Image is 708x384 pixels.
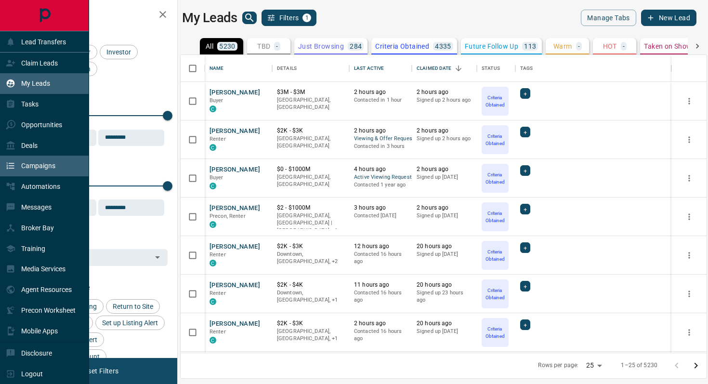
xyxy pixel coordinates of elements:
p: 4335 [435,43,451,50]
h1: My Leads [182,10,237,26]
div: Tags [520,55,533,82]
p: [GEOGRAPHIC_DATA], [GEOGRAPHIC_DATA] [277,135,344,150]
p: Midtown | Central, Toronto [277,251,344,265]
span: Renter [210,290,226,296]
span: + [524,243,527,252]
span: + [524,320,527,330]
span: + [524,89,527,98]
p: Contacted 16 hours ago [354,251,407,265]
button: more [682,171,696,185]
div: Details [272,55,349,82]
p: 20 hours ago [417,242,472,251]
div: + [520,88,530,99]
span: + [524,166,527,175]
p: Signed up 2 hours ago [417,96,472,104]
p: 4 hours ago [354,165,407,173]
button: search button [242,12,257,24]
button: Manage Tabs [581,10,636,26]
button: [PERSON_NAME] [210,88,260,97]
button: more [682,248,696,263]
button: [PERSON_NAME] [210,204,260,213]
p: Criteria Obtained [375,43,429,50]
div: Status [482,55,500,82]
p: 2 hours ago [417,204,472,212]
p: Criteria Obtained [483,325,508,340]
div: + [520,165,530,176]
p: 2 hours ago [354,319,407,328]
p: 11 hours ago [354,281,407,289]
p: Warm [553,43,572,50]
p: $2K - $3K [277,319,344,328]
p: $2K - $3K [277,127,344,135]
div: + [520,281,530,291]
p: Criteria Obtained [483,248,508,263]
div: condos.ca [210,298,216,305]
p: TBD [257,43,270,50]
button: Go to next page [686,356,706,375]
p: Signed up [DATE] [417,328,472,335]
p: Criteria Obtained [483,132,508,147]
p: - [276,43,278,50]
p: Criteria Obtained [483,94,508,108]
p: Signed up [DATE] [417,251,472,258]
div: Name [205,55,272,82]
span: + [524,281,527,291]
div: Claimed Date [412,55,477,82]
p: HOT [603,43,617,50]
p: Signed up [DATE] [417,212,472,220]
button: [PERSON_NAME] [210,242,260,252]
button: [PERSON_NAME] [210,127,260,136]
p: Signed up [DATE] [417,173,472,181]
p: Toronto [277,289,344,304]
span: Renter [210,252,226,258]
p: Contacted 16 hours ago [354,289,407,304]
button: more [682,132,696,147]
span: Viewing & Offer Request [354,135,407,143]
div: + [520,319,530,330]
p: 3 hours ago [354,204,407,212]
button: more [682,325,696,340]
div: + [520,204,530,214]
p: $3M - $3M [277,88,344,96]
div: Return to Site [106,299,160,314]
button: [PERSON_NAME] [210,281,260,290]
p: 2 hours ago [417,88,472,96]
span: Buyer [210,97,223,104]
span: 1 [303,14,310,21]
p: $2K - $4K [277,281,344,289]
p: Signed up 2 hours ago [417,135,472,143]
p: Criteria Obtained [483,171,508,185]
button: more [682,94,696,108]
div: condos.ca [210,106,216,112]
div: Name [210,55,224,82]
p: Contacted in 3 hours [354,143,407,150]
div: Last Active [349,55,412,82]
p: 12 hours ago [354,242,407,251]
p: Contacted [DATE] [354,212,407,220]
button: New Lead [641,10,696,26]
span: Precon, Renter [210,213,246,219]
div: + [520,242,530,253]
div: condos.ca [210,144,216,151]
button: [PERSON_NAME] [210,165,260,174]
p: 284 [350,43,362,50]
p: $0 - $1000M [277,165,344,173]
p: 1–25 of 5230 [621,361,657,370]
p: 2 hours ago [417,127,472,135]
p: Criteria Obtained [483,287,508,301]
p: Rows per page: [538,361,578,370]
div: Last Active [354,55,384,82]
div: condos.ca [210,221,216,228]
p: - [578,43,580,50]
p: 20 hours ago [417,319,472,328]
p: Just Browsing [298,43,344,50]
p: Future Follow Up [465,43,518,50]
span: Set up Listing Alert [99,319,161,327]
p: Contacted in 1 hour [354,96,407,104]
button: Sort [452,62,465,75]
p: 113 [524,43,536,50]
div: Status [477,55,515,82]
div: condos.ca [210,337,216,344]
p: 2 hours ago [417,165,472,173]
p: Criteria Obtained [483,210,508,224]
